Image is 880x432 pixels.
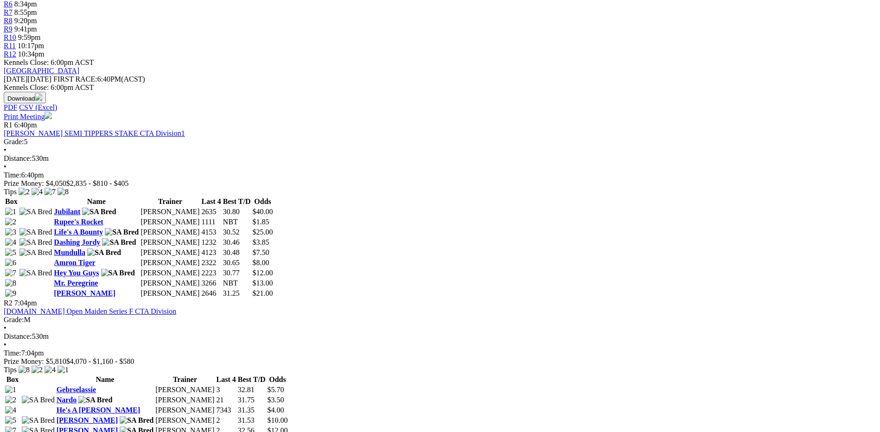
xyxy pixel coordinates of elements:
[5,416,16,425] img: 5
[4,67,79,75] a: [GEOGRAPHIC_DATA]
[4,92,46,103] button: Download
[140,228,200,237] td: [PERSON_NAME]
[252,259,269,267] span: $8.00
[5,208,16,216] img: 1
[201,238,221,247] td: 1232
[223,207,251,216] td: 30.80
[87,248,121,257] img: SA Bred
[201,248,221,257] td: 4123
[4,121,13,129] span: R1
[66,357,135,365] span: $4,070 - $1,160 - $580
[4,25,13,33] a: R9
[5,269,16,277] img: 7
[155,406,215,415] td: [PERSON_NAME]
[223,217,251,227] td: NBT
[58,188,69,196] img: 8
[4,349,21,357] span: Time:
[4,316,876,324] div: M
[45,366,56,374] img: 4
[6,375,19,383] span: Box
[53,75,97,83] span: FIRST RACE:
[252,197,273,206] th: Odds
[223,268,251,278] td: 30.77
[56,375,154,384] th: Name
[4,332,32,340] span: Distance:
[252,228,273,236] span: $25.00
[216,395,236,405] td: 21
[216,406,236,415] td: 7343
[4,17,13,25] a: R8
[22,396,55,404] img: SA Bred
[238,385,266,394] td: 32.81
[238,375,266,384] th: Best T/D
[19,366,30,374] img: 8
[14,121,37,129] span: 6:40pm
[4,188,17,196] span: Tips
[5,289,16,298] img: 9
[4,138,876,146] div: 5
[4,33,16,41] span: R10
[32,366,43,374] img: 2
[4,75,51,83] span: [DATE]
[267,396,284,404] span: $3.50
[45,112,52,119] img: printer.svg
[223,279,251,288] td: NBT
[252,289,273,297] span: $21.00
[82,208,116,216] img: SA Bred
[140,279,200,288] td: [PERSON_NAME]
[140,268,200,278] td: [PERSON_NAME]
[5,218,16,226] img: 2
[19,238,52,247] img: SA Bred
[66,179,129,187] span: $2,835 - $810 - $405
[4,154,32,162] span: Distance:
[4,83,876,92] div: Kennels Close: 6:00pm ACST
[140,258,200,267] td: [PERSON_NAME]
[4,146,6,154] span: •
[4,171,21,179] span: Time:
[4,58,94,66] span: Kennels Close: 6:00pm ACST
[4,42,16,50] a: R11
[4,349,876,357] div: 7:04pm
[19,248,52,257] img: SA Bred
[140,207,200,216] td: [PERSON_NAME]
[32,188,43,196] img: 4
[140,197,200,206] th: Trainer
[252,218,269,226] span: $1.85
[4,341,6,349] span: •
[238,416,266,425] td: 31.53
[54,259,95,267] a: Amron Tiger
[18,33,41,41] span: 9:59pm
[4,307,176,315] a: [DOMAIN_NAME] Open Maiden Series F CTA Division
[54,279,98,287] a: Mr. Peregrine
[267,406,284,414] span: $4.00
[4,316,24,324] span: Grade:
[5,228,16,236] img: 3
[4,163,6,171] span: •
[238,406,266,415] td: 31.35
[14,17,37,25] span: 9:20pm
[267,375,288,384] th: Odds
[101,269,135,277] img: SA Bred
[4,50,16,58] a: R12
[19,228,52,236] img: SA Bred
[120,416,154,425] img: SA Bred
[5,248,16,257] img: 5
[54,269,99,277] a: Hey You Guys
[4,324,6,332] span: •
[14,299,37,307] span: 7:04pm
[252,208,273,216] span: $40.00
[223,228,251,237] td: 30.52
[4,8,13,16] a: R7
[5,259,16,267] img: 6
[54,248,85,256] a: Mundulla
[4,299,13,307] span: R2
[140,217,200,227] td: [PERSON_NAME]
[201,268,221,278] td: 2223
[78,396,112,404] img: SA Bred
[5,238,16,247] img: 4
